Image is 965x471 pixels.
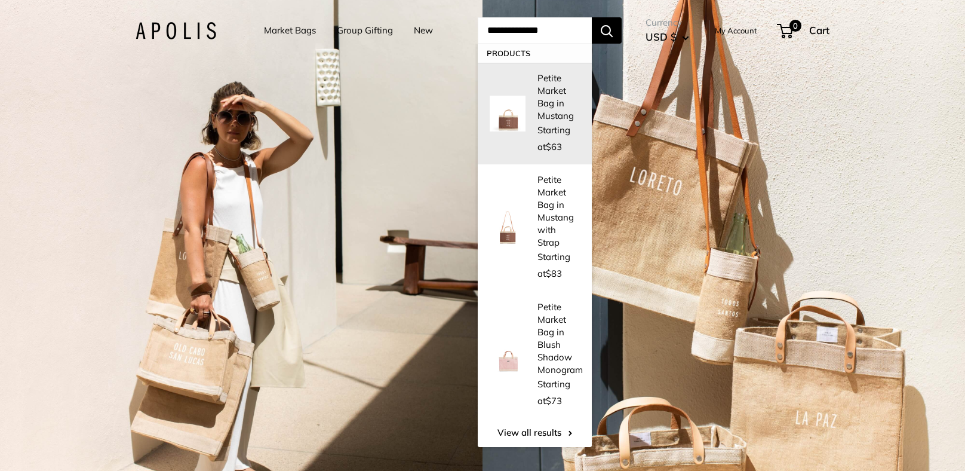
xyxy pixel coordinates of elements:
a: View all results [478,418,592,447]
input: Search... [478,17,592,44]
button: Search [592,17,622,44]
span: $63 [546,141,562,152]
a: My Account [715,23,757,38]
span: Starting at [537,378,570,406]
p: Petite Market Bag in Blush Shadow Monogram [537,301,583,376]
a: 0 Cart [778,21,829,40]
span: Currency [646,14,689,31]
p: Petite Market Bag in Mustang [537,72,580,122]
a: Petite Market Bag in Mustang Petite Market Bag in Mustang Starting at$63 [478,63,592,164]
button: USD $ [646,27,689,47]
span: Cart [809,24,829,36]
a: New [414,22,433,39]
span: Starting at [537,124,570,152]
img: Apolis [136,22,216,39]
span: USD $ [646,30,677,43]
a: Group Gifting [337,22,393,39]
span: $83 [546,268,562,279]
a: Petite Market Bag in Mustang with Strap Petite Market Bag in Mustang with Strap Starting at$83 [478,164,592,291]
a: Petite Market Bag in Blush Shadow Monogram Petite Market Bag in Blush Shadow Monogram Starting at$73 [478,292,592,418]
img: Petite Market Bag in Mustang with Strap [490,210,525,246]
span: 0 [789,20,801,32]
span: Starting at [537,251,570,279]
span: $73 [546,395,562,406]
p: Petite Market Bag in Mustang with Strap [537,173,580,249]
img: Petite Market Bag in Mustang [490,96,525,131]
img: Petite Market Bag in Blush Shadow Monogram [490,337,525,373]
p: Products [478,44,592,63]
a: Market Bags [264,22,316,39]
